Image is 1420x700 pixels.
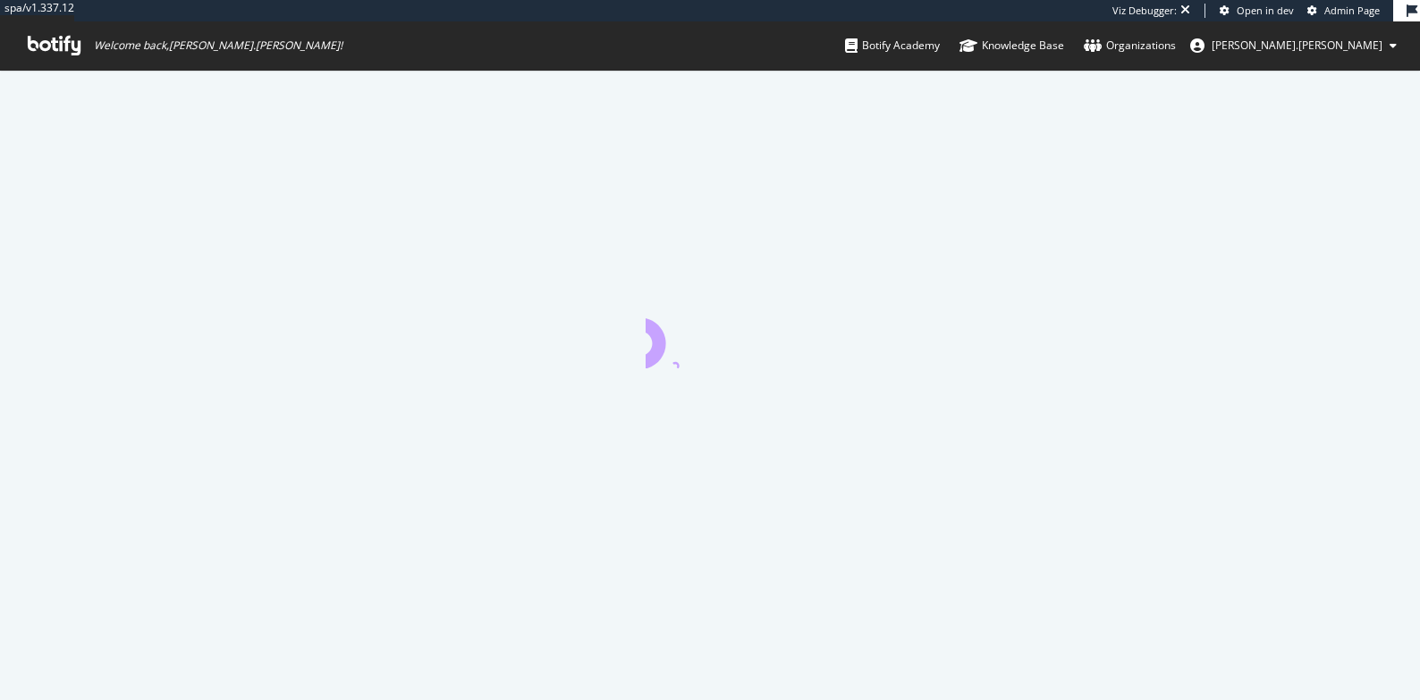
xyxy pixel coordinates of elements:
[959,21,1064,70] a: Knowledge Base
[1176,31,1411,60] button: [PERSON_NAME].[PERSON_NAME]
[1237,4,1294,17] span: Open in dev
[1307,4,1380,18] a: Admin Page
[1324,4,1380,17] span: Admin Page
[1220,4,1294,18] a: Open in dev
[845,37,940,55] div: Botify Academy
[1212,38,1382,53] span: emma.mcgillis
[1112,4,1177,18] div: Viz Debugger:
[959,37,1064,55] div: Knowledge Base
[1084,21,1176,70] a: Organizations
[1084,37,1176,55] div: Organizations
[845,21,940,70] a: Botify Academy
[94,38,342,53] span: Welcome back, [PERSON_NAME].[PERSON_NAME] !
